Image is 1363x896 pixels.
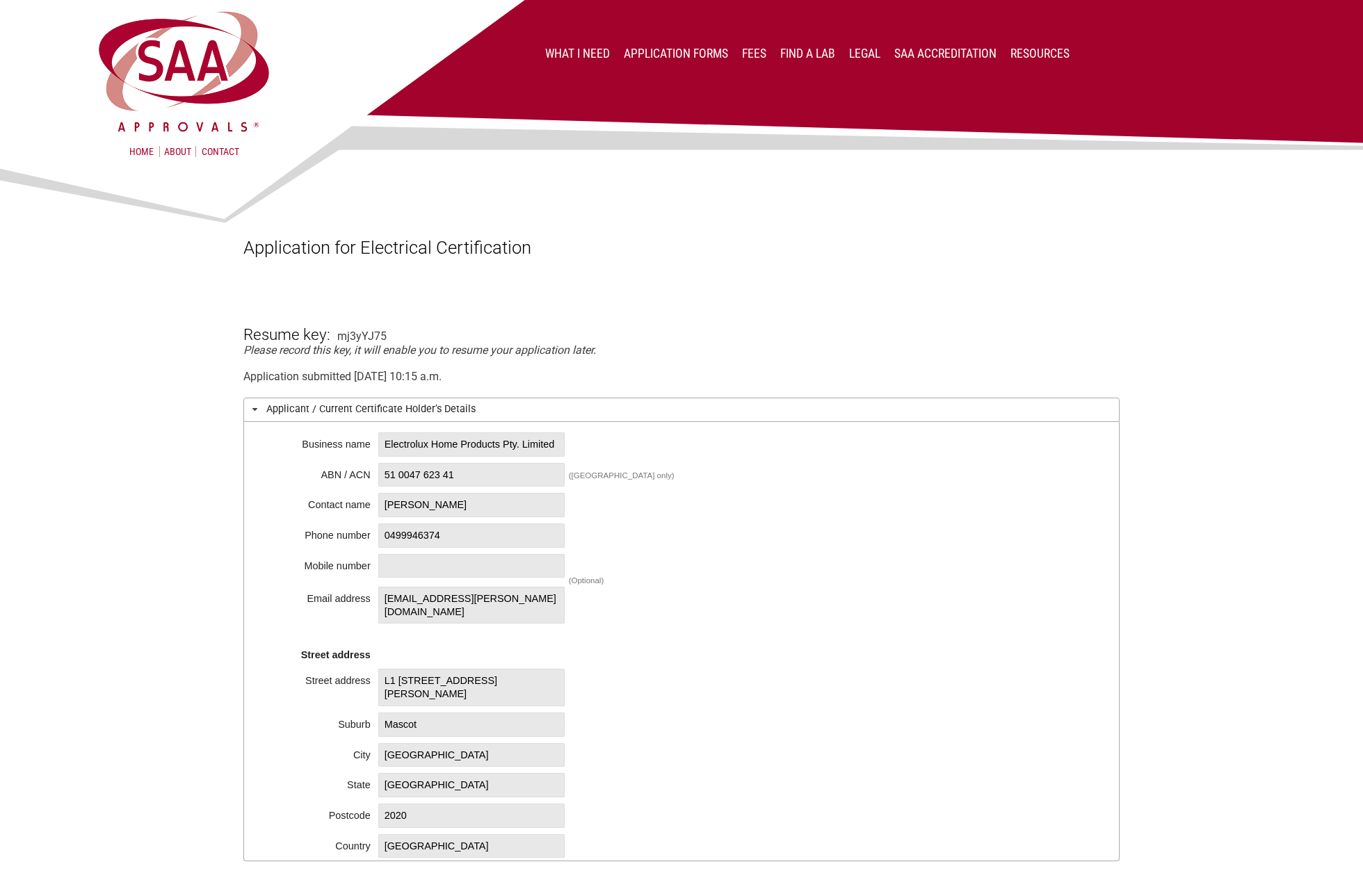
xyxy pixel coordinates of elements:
[849,47,880,60] a: Legal
[378,743,565,767] span: [GEOGRAPHIC_DATA]
[266,556,371,570] div: Mobile number
[266,775,371,789] div: State
[301,649,371,660] strong: Street address
[545,47,610,60] a: What I Need
[378,834,565,858] span: [GEOGRAPHIC_DATA]
[243,343,596,357] em: Please record this key, it will enable you to resume your application later.
[780,47,835,60] a: Find a lab
[624,47,728,60] a: Application Forms
[569,576,604,585] div: (Optional)
[378,669,565,706] span: L1 [STREET_ADDRESS][PERSON_NAME]
[337,329,387,343] div: mj3yYJ75
[378,773,565,797] span: [GEOGRAPHIC_DATA]
[159,146,196,157] a: About
[266,715,371,728] div: Suburb
[129,146,154,157] a: Home
[266,465,371,479] div: ABN / ACN
[894,47,997,60] a: SAA Accreditation
[378,523,565,548] span: 0499946374
[378,432,565,457] span: Electrolux Home Products Pty. Limited
[202,146,239,157] a: Contact
[243,398,1120,422] h3: Applicant / Current Certificate Holder’s Details
[243,370,1120,383] div: Application submitted [DATE] 10:15 a.m.
[742,47,766,60] a: Fees
[378,493,565,517] span: [PERSON_NAME]
[378,587,565,624] span: [EMAIL_ADDRESS][PERSON_NAME][DOMAIN_NAME]
[266,495,371,509] div: Contact name
[243,302,330,343] h3: Resume key:
[1010,47,1070,60] a: Resources
[569,471,675,480] div: ([GEOGRAPHIC_DATA] only)
[266,836,371,850] div: Country
[266,434,371,448] div: Business name
[378,463,565,487] span: 51 0047 623 41
[243,237,1120,258] h1: Application for Electrical Certification
[378,804,565,828] span: 2020
[266,589,371,603] div: Email address
[266,745,371,759] div: City
[95,8,273,135] img: SAA Approvals
[266,806,371,820] div: Postcode
[266,671,371,685] div: Street address
[266,526,371,539] div: Phone number
[378,712,565,737] span: Mascot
